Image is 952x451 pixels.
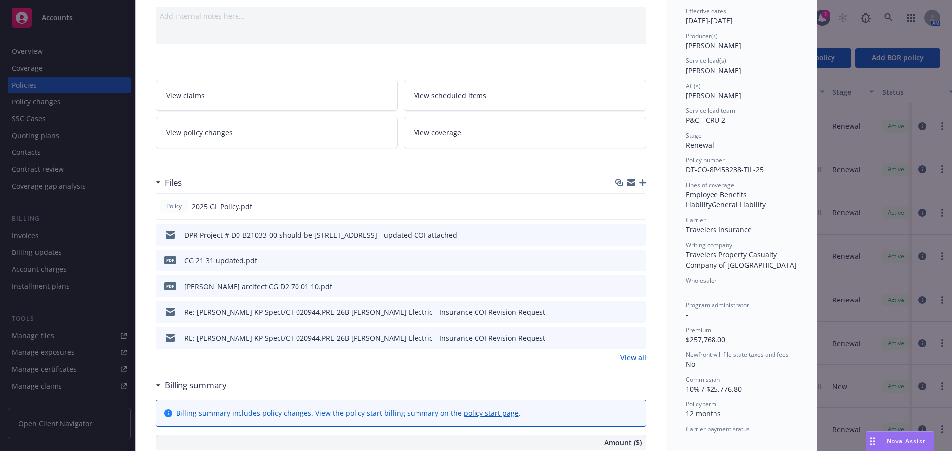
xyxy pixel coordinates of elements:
h3: Files [165,176,182,189]
a: View scheduled items [404,80,646,111]
span: View claims [166,90,205,100]
span: [PERSON_NAME] [686,41,741,50]
span: View coverage [414,127,461,138]
span: Wholesaler [686,276,717,285]
div: Files [156,176,182,189]
button: download file [617,333,625,343]
div: Drag to move [866,432,879,451]
a: View claims [156,80,398,111]
a: View coverage [404,117,646,148]
span: No [686,359,695,369]
span: $257,768.00 [686,335,725,344]
span: Carrier [686,216,706,224]
span: - [686,434,688,444]
span: View scheduled items [414,90,486,100]
button: preview file [633,281,642,292]
div: Billing summary [156,379,227,392]
div: [PERSON_NAME] arcitect CG D2 70 01 10.pdf [184,281,332,292]
span: Employee Benefits Liability [686,190,749,209]
span: Amount ($) [604,437,642,448]
a: View all [620,352,646,363]
span: DT-CO-8P453238-TIL-25 [686,165,764,174]
div: Billing summary includes policy changes. View the policy start billing summary on the . [176,408,521,418]
div: Re: [PERSON_NAME] KP Spect/CT 020944.PRE-26B [PERSON_NAME] Electric - Insurance COI Revision Request [184,307,545,317]
button: preview file [633,230,642,240]
span: Stage [686,131,702,140]
a: View policy changes [156,117,398,148]
span: Service lead(s) [686,56,726,65]
button: preview file [633,333,642,343]
div: CG 21 31 updated.pdf [184,255,257,266]
span: Carrier payment status [686,425,750,433]
span: Producer(s) [686,32,718,40]
span: 2025 GL Policy.pdf [192,201,252,212]
button: Nova Assist [866,431,934,451]
button: preview file [633,255,642,266]
span: Travelers Property Casualty Company of [GEOGRAPHIC_DATA] [686,250,797,270]
button: download file [617,201,625,212]
span: Premium [686,326,711,334]
button: preview file [633,201,642,212]
span: [PERSON_NAME] [686,66,741,75]
span: Lines of coverage [686,181,734,189]
span: Writing company [686,241,732,249]
button: download file [617,281,625,292]
span: pdf [164,282,176,290]
span: [PERSON_NAME] [686,91,741,100]
span: Program administrator [686,301,749,309]
span: Renewal [686,140,714,150]
span: Policy number [686,156,725,164]
button: download file [617,307,625,317]
span: 10% / $25,776.80 [686,384,742,394]
span: Nova Assist [887,437,926,445]
div: Add internal notes here... [160,11,642,21]
button: download file [617,230,625,240]
span: Effective dates [686,7,726,15]
div: [DATE] - [DATE] [686,7,797,26]
span: Policy term [686,400,716,408]
span: General Liability [712,200,766,209]
span: - [686,285,688,295]
span: Policy [164,202,184,211]
span: 12 months [686,409,721,418]
div: RE: [PERSON_NAME] KP Spect/CT 020944.PRE-26B [PERSON_NAME] Electric - Insurance COI Revision Request [184,333,545,343]
span: AC(s) [686,82,701,90]
span: P&C - CRU 2 [686,115,725,125]
div: DPR Project # D0-B21033-00 should be [STREET_ADDRESS] - updated COI attached [184,230,457,240]
h3: Billing summary [165,379,227,392]
span: Service lead team [686,106,735,115]
span: - [686,310,688,319]
span: View policy changes [166,127,233,138]
a: policy start page [464,408,519,418]
span: Commission [686,375,720,384]
span: Travelers Insurance [686,225,752,234]
button: preview file [633,307,642,317]
button: download file [617,255,625,266]
span: pdf [164,256,176,264]
span: Newfront will file state taxes and fees [686,351,789,359]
